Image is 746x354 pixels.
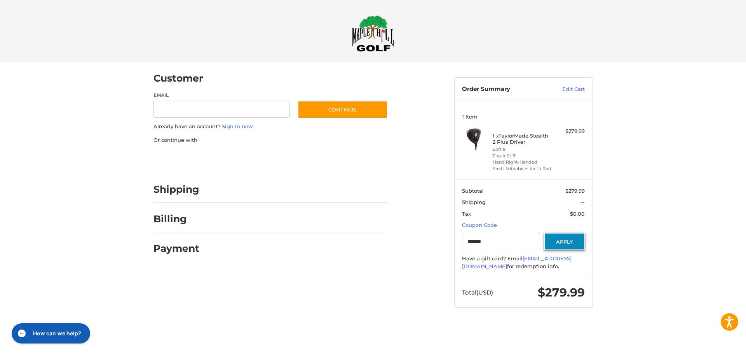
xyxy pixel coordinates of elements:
li: Flex X Stiff [493,153,552,159]
a: Coupon Code [462,222,497,228]
h2: Payment [153,242,199,255]
span: $279.99 [538,285,585,300]
iframe: Gorgias live chat messenger [8,321,92,346]
button: Continue [298,101,388,119]
h2: Customer [153,72,203,84]
div: $279.99 [554,127,585,135]
label: Email [153,92,290,99]
span: $279.99 [565,188,585,194]
h3: Order Summary [462,85,546,93]
iframe: PayPal-paypal [151,152,209,166]
p: Or continue with [153,136,388,144]
span: Total (USD) [462,289,493,296]
li: Hand Right-Handed [493,159,552,166]
li: Shaft Mitsubishi Kai'Li Red [493,166,552,172]
h3: 1 Item [462,113,585,120]
button: Apply [544,233,585,250]
img: Maple Hill Golf [352,15,394,52]
li: Loft 8 [493,146,552,153]
a: Sign in now [222,123,253,129]
a: [EMAIL_ADDRESS][DOMAIN_NAME] [462,255,572,269]
span: Tax [462,211,471,217]
span: Subtotal [462,188,484,194]
span: -- [581,199,585,205]
h2: Shipping [153,183,199,195]
input: Gift Certificate or Coupon Code [462,233,540,250]
iframe: PayPal-venmo [282,152,341,166]
iframe: PayPal-paylater [217,152,275,166]
a: Edit Cart [546,85,585,93]
div: Have a gift card? Email for redemption info. [462,255,585,270]
span: $0.00 [570,211,585,217]
iframe: Google Customer Reviews [682,333,746,354]
h4: 1 x TaylorMade Stealth 2 Plus Driver [493,133,552,145]
span: Shipping [462,199,486,205]
h2: Billing [153,213,199,225]
p: Already have an account? [153,123,388,131]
